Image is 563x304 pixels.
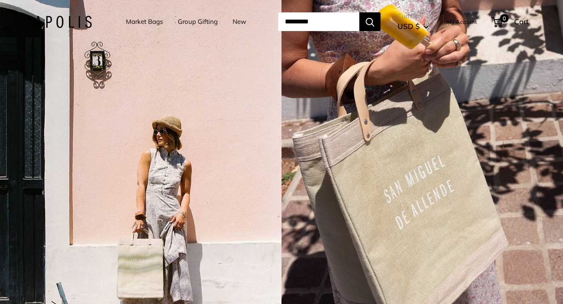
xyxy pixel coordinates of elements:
[492,15,529,29] a: 0 Cart
[398,20,429,33] button: USD $
[398,22,420,31] span: USD $
[359,12,381,31] button: Search
[278,12,359,31] input: Search...
[500,14,509,23] span: 0
[178,16,218,28] a: Group Gifting
[514,17,529,26] span: Cart
[233,16,246,28] a: New
[126,16,163,28] a: Market Bags
[34,16,92,28] img: Apolis
[398,10,429,22] span: Currency
[447,17,477,27] a: My Account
